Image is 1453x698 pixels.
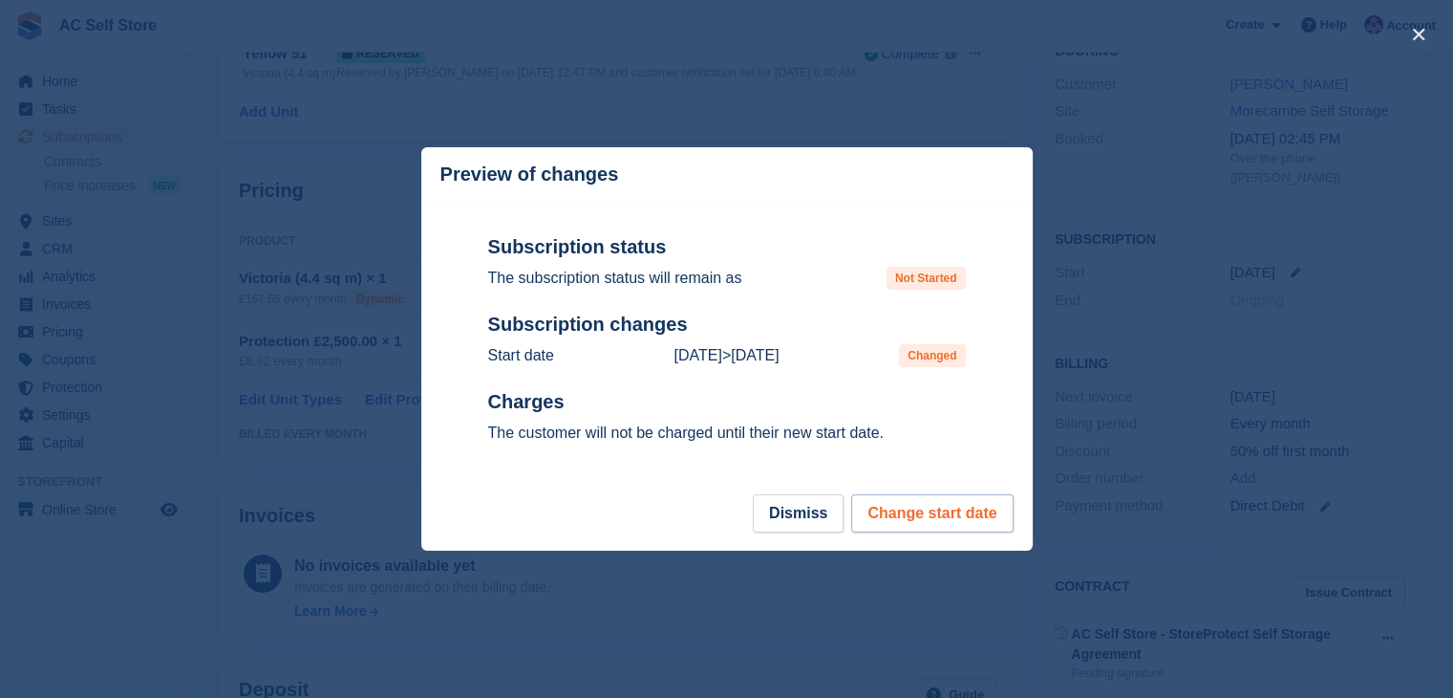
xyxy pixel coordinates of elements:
[887,267,966,290] span: Not Started
[488,267,742,290] p: The subscription status will remain as
[899,344,965,367] span: Changed
[488,313,966,337] h2: Subscription changes
[440,164,619,185] p: Preview of changes
[851,494,1013,533] button: Change start date
[753,494,844,533] button: Dismiss
[488,235,966,259] h2: Subscription status
[673,344,779,367] p: >
[488,422,966,445] p: The customer will not be charged until their new start date.
[731,347,779,363] time: 2025-09-11 23:00:00 UTC
[673,347,721,363] time: 2025-09-01 00:00:00 UTC
[488,390,966,414] h2: Charges
[1403,19,1434,50] button: close
[488,344,554,367] p: Start date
